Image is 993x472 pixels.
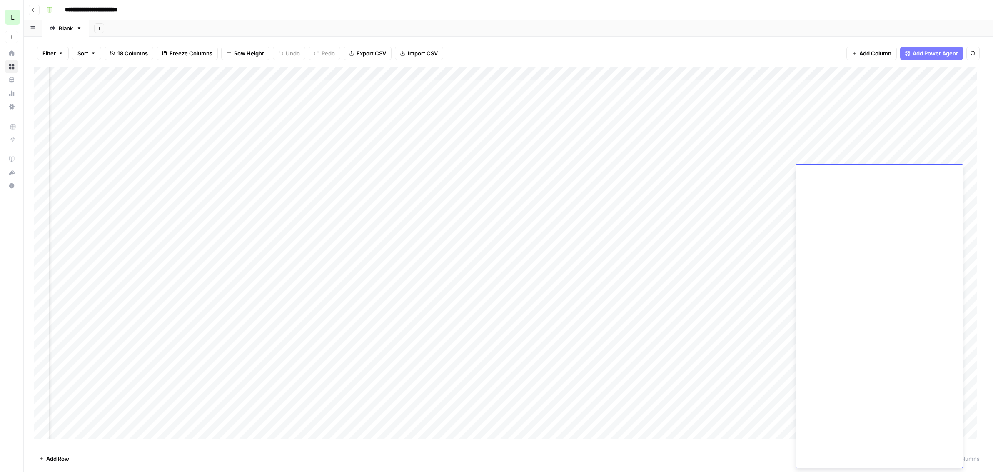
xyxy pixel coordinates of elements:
span: Undo [286,49,300,57]
span: Filter [42,49,56,57]
span: Add Column [859,49,891,57]
button: Add Row [34,452,74,465]
button: Help + Support [5,179,18,192]
button: Redo [309,47,340,60]
button: Undo [273,47,305,60]
div: Blank [59,24,73,32]
button: Add Column [846,47,897,60]
span: Row Height [234,49,264,57]
button: Export CSV [344,47,392,60]
a: AirOps Academy [5,152,18,166]
span: Redo [322,49,335,57]
a: Home [5,47,18,60]
button: Filter [37,47,69,60]
span: L [11,12,15,22]
a: Browse [5,60,18,73]
a: Settings [5,100,18,113]
button: Freeze Columns [157,47,218,60]
button: Import CSV [395,47,443,60]
span: 18 Columns [117,49,148,57]
button: Sort [72,47,101,60]
button: Workspace: Lob [5,7,18,27]
a: Your Data [5,73,18,87]
button: What's new? [5,166,18,179]
a: Blank [42,20,89,37]
a: Usage [5,87,18,100]
button: 18 Columns [105,47,153,60]
span: Import CSV [408,49,438,57]
span: Add Row [46,455,69,463]
button: Add Power Agent [900,47,963,60]
span: Freeze Columns [170,49,212,57]
button: Row Height [221,47,269,60]
span: Sort [77,49,88,57]
span: Add Power Agent [913,49,958,57]
span: Export CSV [357,49,386,57]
